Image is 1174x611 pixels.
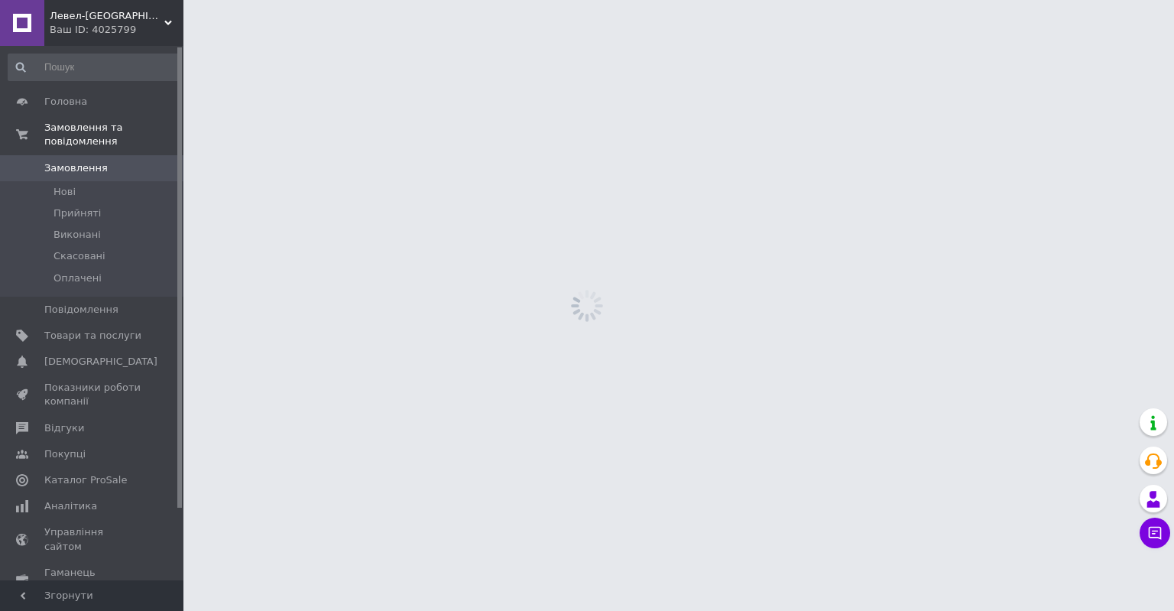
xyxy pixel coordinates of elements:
span: Головна [44,95,87,109]
span: Показники роботи компанії [44,381,141,408]
input: Пошук [8,54,180,81]
span: Замовлення та повідомлення [44,121,183,148]
span: Відгуки [44,421,84,435]
span: Покупці [44,447,86,461]
span: Левел-Україна [50,9,164,23]
span: Замовлення [44,161,108,175]
span: Оплачені [54,271,102,285]
span: Товари та послуги [44,329,141,343]
span: Гаманець компанії [44,566,141,593]
span: [DEMOGRAPHIC_DATA] [44,355,157,369]
span: Скасовані [54,249,105,263]
span: Повідомлення [44,303,118,317]
span: Управління сайтом [44,525,141,553]
button: Чат з покупцем [1140,518,1170,548]
span: Аналітика [44,499,97,513]
span: Прийняті [54,206,101,220]
span: Каталог ProSale [44,473,127,487]
span: Нові [54,185,76,199]
span: Виконані [54,228,101,242]
div: Ваш ID: 4025799 [50,23,183,37]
